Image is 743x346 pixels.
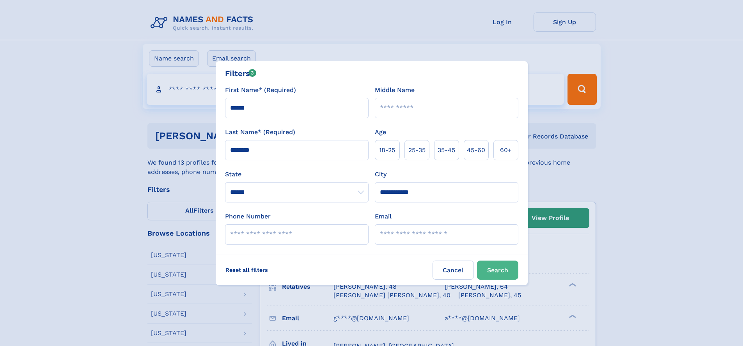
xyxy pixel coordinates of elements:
label: Email [375,212,392,221]
span: 60+ [500,145,512,155]
label: Age [375,128,386,137]
label: Cancel [433,261,474,280]
span: 18‑25 [379,145,395,155]
div: Filters [225,67,257,79]
label: Phone Number [225,212,271,221]
label: Reset all filters [220,261,273,279]
button: Search [477,261,518,280]
span: 25‑35 [408,145,426,155]
span: 45‑60 [467,145,485,155]
label: State [225,170,369,179]
label: Middle Name [375,85,415,95]
label: City [375,170,387,179]
label: Last Name* (Required) [225,128,295,137]
span: 35‑45 [438,145,455,155]
label: First Name* (Required) [225,85,296,95]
